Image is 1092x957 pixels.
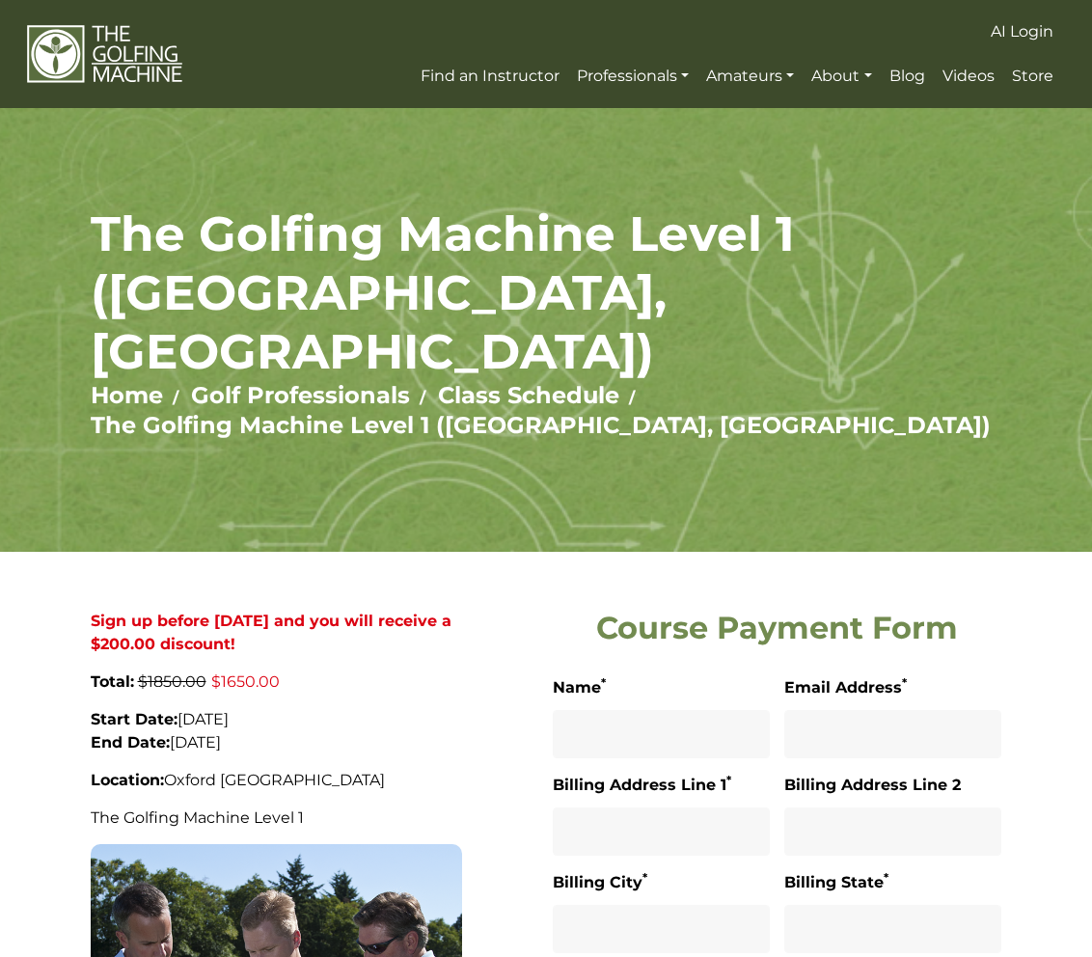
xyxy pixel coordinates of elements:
[438,381,619,409] a: Class Schedule
[986,14,1058,49] a: AI Login
[784,870,888,895] label: Billing State
[784,675,907,700] label: Email Address
[889,67,925,85] span: Blog
[553,773,731,798] label: Billing Address Line 1
[938,59,999,94] a: Videos
[701,59,799,94] a: Amateurs
[942,67,995,85] span: Videos
[806,59,876,94] a: About
[784,773,961,798] label: Billing Address Line 2
[1007,59,1058,94] a: Store
[91,807,462,830] p: The Golfing Machine Level 1
[91,710,177,728] strong: Start Date:
[91,411,991,439] a: The Golfing Machine Level 1 ([GEOGRAPHIC_DATA], [GEOGRAPHIC_DATA])
[91,381,163,409] a: Home
[553,610,1001,646] h2: Course Payment Form
[91,672,134,691] strong: Total:
[91,771,164,789] strong: Location:
[991,22,1053,41] span: AI Login
[91,708,462,754] p: [DATE] [DATE]
[553,870,647,895] label: Billing City
[211,672,280,691] span: $1650.00
[885,59,930,94] a: Blog
[91,205,1002,381] h1: The Golfing Machine Level 1 ([GEOGRAPHIC_DATA], [GEOGRAPHIC_DATA])
[27,24,183,84] img: The Golfing Machine
[91,733,170,752] strong: End Date:
[191,381,410,409] a: Golf Professionals
[572,59,694,94] a: Professionals
[553,675,606,700] label: Name
[138,672,206,691] span: $1850.00
[1012,67,1053,85] span: Store
[416,59,564,94] a: Find an Instructor
[91,612,451,653] strong: Sign up before [DATE] and you will receive a $200.00 discount!
[91,769,462,792] p: Oxford [GEOGRAPHIC_DATA]
[421,67,560,85] span: Find an Instructor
